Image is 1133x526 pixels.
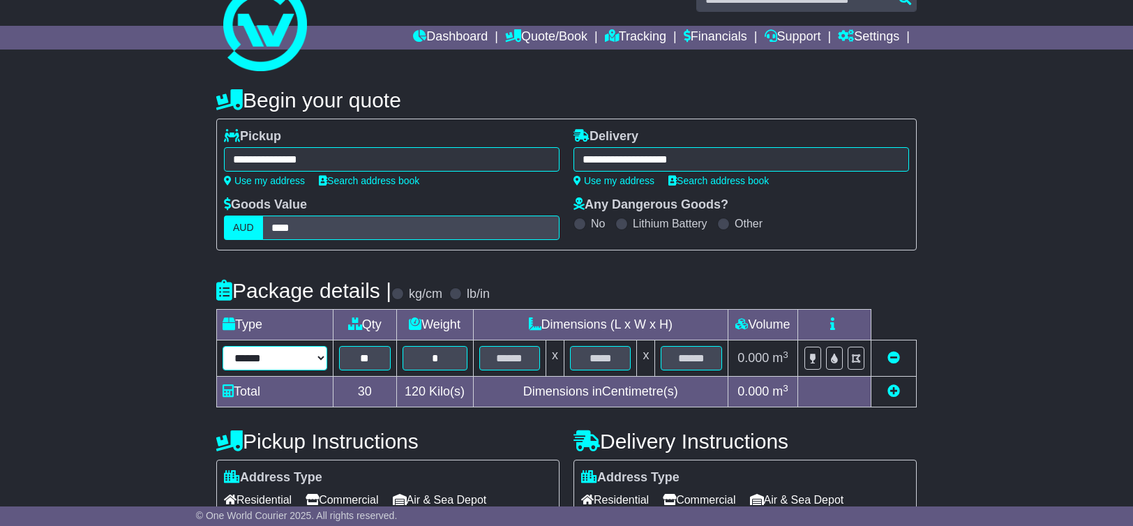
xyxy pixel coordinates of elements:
a: Dashboard [413,26,488,50]
td: Weight [396,310,473,340]
span: Air & Sea Depot [393,489,487,511]
span: m [772,351,788,365]
label: Delivery [573,129,638,144]
label: Pickup [224,129,281,144]
label: No [591,217,605,230]
a: Tracking [605,26,666,50]
a: Add new item [887,384,900,398]
td: Total [217,377,333,407]
td: Dimensions in Centimetre(s) [473,377,728,407]
td: Dimensions (L x W x H) [473,310,728,340]
label: Address Type [581,470,680,486]
span: Air & Sea Depot [750,489,844,511]
sup: 3 [783,350,788,360]
td: x [637,340,655,377]
span: Residential [581,489,649,511]
span: © One World Courier 2025. All rights reserved. [196,510,398,521]
label: AUD [224,216,263,240]
sup: 3 [783,383,788,393]
a: Search address book [319,175,419,186]
a: Quote/Book [505,26,587,50]
h4: Delivery Instructions [573,430,917,453]
a: Financials [684,26,747,50]
a: Remove this item [887,351,900,365]
label: Other [735,217,763,230]
h4: Package details | [216,279,391,302]
td: Kilo(s) [396,377,473,407]
label: Goods Value [224,197,307,213]
h4: Begin your quote [216,89,917,112]
span: 0.000 [737,351,769,365]
td: Volume [728,310,797,340]
label: lb/in [467,287,490,302]
td: 30 [333,377,397,407]
a: Search address book [668,175,769,186]
label: Address Type [224,470,322,486]
label: Any Dangerous Goods? [573,197,728,213]
a: Use my address [224,175,305,186]
td: Type [217,310,333,340]
span: m [772,384,788,398]
h4: Pickup Instructions [216,430,560,453]
label: Lithium Battery [633,217,707,230]
span: Commercial [663,489,735,511]
span: 0.000 [737,384,769,398]
a: Support [765,26,821,50]
span: Commercial [306,489,378,511]
span: Residential [224,489,292,511]
a: Use my address [573,175,654,186]
td: x [546,340,564,377]
label: kg/cm [409,287,442,302]
td: Qty [333,310,397,340]
a: Settings [838,26,899,50]
span: 120 [405,384,426,398]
